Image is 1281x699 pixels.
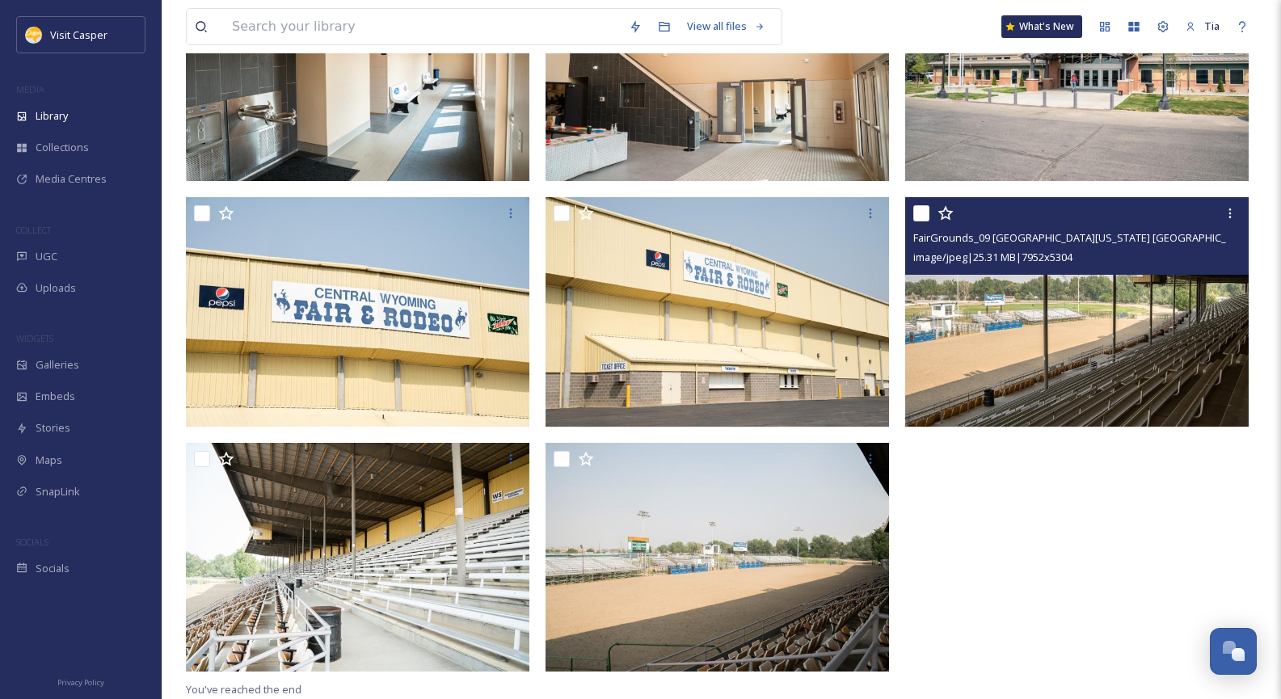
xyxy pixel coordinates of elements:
[36,453,62,468] span: Maps
[36,389,75,404] span: Embeds
[36,108,68,124] span: Library
[36,140,89,155] span: Collections
[26,27,42,43] img: 155780.jpg
[36,280,76,296] span: Uploads
[679,11,773,42] a: View all files
[1210,628,1257,675] button: Open Chat
[913,250,1072,264] span: image/jpeg | 25.31 MB | 7952 x 5304
[1178,11,1228,42] a: Tia
[50,27,107,42] span: Visit Casper
[905,197,1249,427] img: FairGrounds_09 Central Wyoming Fair Grounds Central Wyoming Fair Grounds.jpg
[36,249,57,264] span: UGC
[36,484,80,499] span: SnapLink
[36,561,70,576] span: Socials
[1204,19,1220,33] span: Tia
[186,197,529,427] img: FairGrounds_06 Central Wyoming Fair Grounds Central Wyoming Fair Grounds.jpg
[546,443,889,672] img: FairGrounds_12 Central Wyoming Fair Grounds Central Wyoming Fair Grounds.jpg
[16,536,48,548] span: SOCIALS
[16,224,51,236] span: COLLECT
[36,420,70,436] span: Stories
[57,677,104,688] span: Privacy Policy
[16,83,44,95] span: MEDIA
[16,332,53,344] span: WIDGETS
[1001,15,1082,38] a: What's New
[36,171,107,187] span: Media Centres
[186,443,529,672] img: FairGrounds_11 Central Wyoming Fair Grounds Central Wyoming Fair Grounds.jpg
[224,9,621,44] input: Search your library
[546,197,889,427] img: FairGrounds_07 Central Wyoming Fair Grounds Central Wyoming Fair Grounds.jpg
[36,357,79,373] span: Galleries
[186,682,301,697] span: You've reached the end
[57,672,104,691] a: Privacy Policy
